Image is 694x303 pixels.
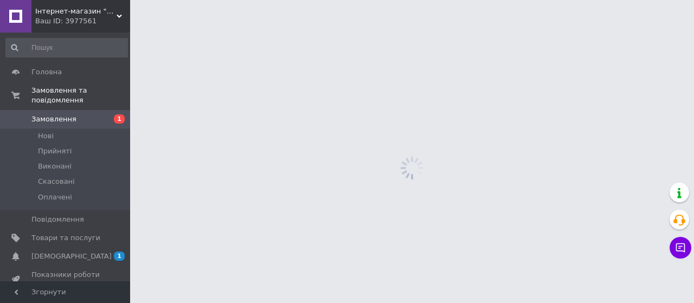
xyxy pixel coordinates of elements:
button: Чат з покупцем [670,237,691,259]
span: Скасовані [38,177,75,186]
input: Пошук [5,38,128,57]
span: Виконані [38,162,72,171]
span: Оплачені [38,192,72,202]
span: Товари та послуги [31,233,100,243]
span: 1 [114,114,125,124]
span: Прийняті [38,146,72,156]
span: Повідомлення [31,215,84,224]
span: Замовлення та повідомлення [31,86,130,105]
div: Ваш ID: 3977561 [35,16,130,26]
span: Замовлення [31,114,76,124]
img: spinner_grey-bg-hcd09dd2d8f1a785e3413b09b97f8118e7.gif [397,153,427,183]
span: [DEMOGRAPHIC_DATA] [31,252,112,261]
span: Інтернет-магазин "Mirdo" для дому, саду та авто. [35,7,117,16]
span: Головна [31,67,62,77]
span: Нові [38,131,54,141]
span: Показники роботи компанії [31,270,100,289]
span: 1 [114,252,125,261]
